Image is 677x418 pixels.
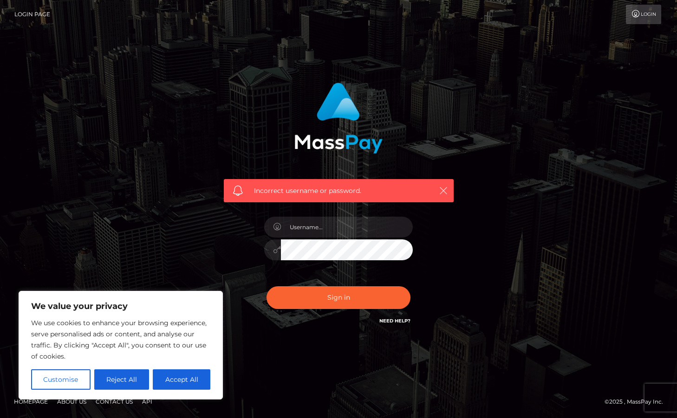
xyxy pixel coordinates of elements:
a: Need Help? [379,318,410,324]
a: Homepage [10,394,52,409]
span: Incorrect username or password. [254,186,423,196]
p: We use cookies to enhance your browsing experience, serve personalised ads or content, and analys... [31,317,210,362]
a: Login [626,5,661,24]
a: Login Page [14,5,50,24]
a: API [138,394,156,409]
button: Sign in [267,286,410,309]
p: We value your privacy [31,301,210,312]
div: © 2025 , MassPay Inc. [605,397,670,407]
button: Customise [31,369,91,390]
input: Username... [281,217,413,238]
div: We value your privacy [19,291,223,399]
a: About Us [53,394,90,409]
button: Reject All [94,369,150,390]
button: Accept All [153,369,210,390]
img: MassPay Login [294,83,383,154]
a: Contact Us [92,394,137,409]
